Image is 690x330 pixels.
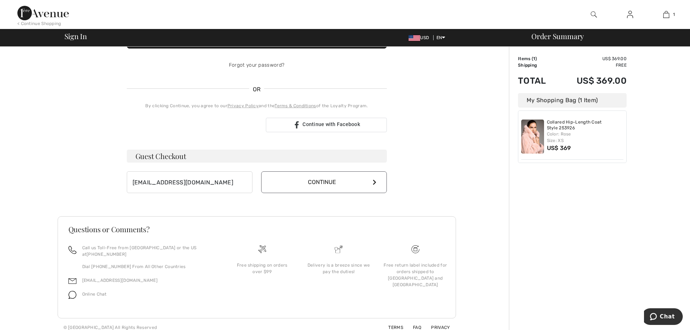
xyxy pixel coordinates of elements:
h3: Questions or Comments? [68,226,445,233]
h3: Guest Checkout [127,150,387,163]
a: Terms [380,325,403,330]
span: 1 [673,11,675,18]
a: 1 [648,10,684,19]
iframe: Opens a widget where you can chat to one of our agents [644,308,683,326]
div: Order Summary [523,33,686,40]
button: Continue [261,171,387,193]
a: Terms & Conditions [275,103,316,108]
a: Continue with Facebook [266,118,387,132]
a: [EMAIL_ADDRESS][DOMAIN_NAME] [82,278,158,283]
p: Call us Toll-Free from [GEOGRAPHIC_DATA] or the US at [82,245,215,258]
p: Dial [PHONE_NUMBER] From All Other Countries [82,263,215,270]
img: Collared Hip-Length Coat Style 253926 [521,120,544,154]
td: Items ( ) [518,55,557,62]
div: Free shipping on orders over $99 [230,262,295,275]
td: US$ 369.00 [557,55,627,62]
span: EN [436,35,446,40]
span: USD [409,35,432,40]
div: Color: Rose Size: XS [547,131,624,144]
span: Sign In [64,33,87,40]
span: Continue with Facebook [302,121,360,127]
a: Privacy [422,325,450,330]
img: US Dollar [409,35,420,41]
td: Shipping [518,62,557,68]
a: Sign In [621,10,639,19]
iframe: Sign in with Google Button [123,117,264,133]
div: < Continue Shopping [17,20,61,27]
td: Total [518,68,557,93]
img: My Info [627,10,633,19]
a: Privacy Policy [227,103,259,108]
span: OR [249,85,264,94]
span: 1 [533,56,535,61]
span: US$ 369 [547,145,571,151]
a: [PHONE_NUMBER] [87,252,126,257]
img: search the website [591,10,597,19]
input: E-mail [127,171,252,193]
div: Free return label included for orders shipped to [GEOGRAPHIC_DATA] and [GEOGRAPHIC_DATA] [383,262,448,288]
img: Free shipping on orders over $99 [258,245,266,253]
img: Delivery is a breeze since we pay the duties! [335,245,343,253]
img: call [68,246,76,254]
td: Free [557,62,627,68]
a: Collared Hip-Length Coat Style 253926 [547,120,624,131]
div: My Shopping Bag (1 Item) [518,93,627,108]
div: Delivery is a breeze since we pay the duties! [306,262,371,275]
div: By clicking Continue, you agree to our and the of the Loyalty Program. [127,103,387,109]
span: Online Chat [82,292,107,297]
img: chat [68,291,76,299]
td: US$ 369.00 [557,68,627,93]
img: Free shipping on orders over $99 [411,245,419,253]
a: Forgot your password? [229,62,284,68]
img: email [68,277,76,285]
a: FAQ [404,325,421,330]
img: 1ère Avenue [17,6,69,20]
img: My Bag [663,10,669,19]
